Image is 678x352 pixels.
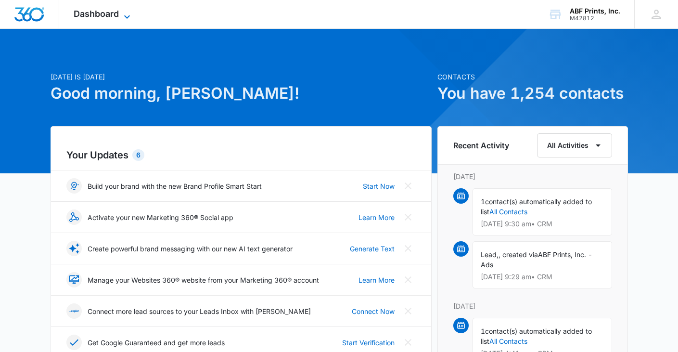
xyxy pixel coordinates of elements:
p: [DATE] 9:30 am • CRM [481,221,604,227]
a: Learn More [358,275,395,285]
p: Create powerful brand messaging with our new AI text generator [88,244,293,254]
a: All Contacts [489,208,527,216]
h6: Recent Activity [453,140,509,151]
button: Close [400,272,416,287]
span: contact(s) automatically added to list [481,197,592,216]
div: 6 [132,149,144,161]
p: [DATE] 9:29 am • CRM [481,274,604,280]
h1: Good morning, [PERSON_NAME]! [51,82,432,105]
div: account name [570,7,620,15]
span: , created via [499,250,538,259]
a: Learn More [358,212,395,222]
p: [DATE] [453,171,612,182]
p: [DATE] is [DATE] [51,72,432,82]
button: Close [400,178,416,194]
button: Close [400,241,416,256]
span: 1 [481,197,485,206]
a: Start Verification [342,338,395,348]
p: Manage your Websites 360® website from your Marketing 360® account [88,275,319,285]
div: account id [570,15,620,22]
span: Lead, [481,250,499,259]
a: Connect Now [352,306,395,316]
a: Generate Text [350,244,395,254]
a: All Contacts [489,337,527,345]
p: [DATE] [453,301,612,311]
span: 1 [481,327,485,335]
p: Build your brand with the new Brand Profile Smart Start [88,181,262,191]
a: Start Now [363,181,395,191]
button: All Activities [537,133,612,157]
button: Close [400,335,416,350]
h1: You have 1,254 contacts [437,82,628,105]
span: contact(s) automatically added to list [481,327,592,345]
span: Dashboard [74,9,119,19]
p: Get Google Guaranteed and get more leads [88,338,225,348]
button: Close [400,209,416,225]
p: Contacts [437,72,628,82]
h2: Your Updates [66,148,416,162]
p: Connect more lead sources to your Leads Inbox with [PERSON_NAME] [88,306,311,316]
button: Close [400,303,416,319]
p: Activate your new Marketing 360® Social app [88,212,233,222]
